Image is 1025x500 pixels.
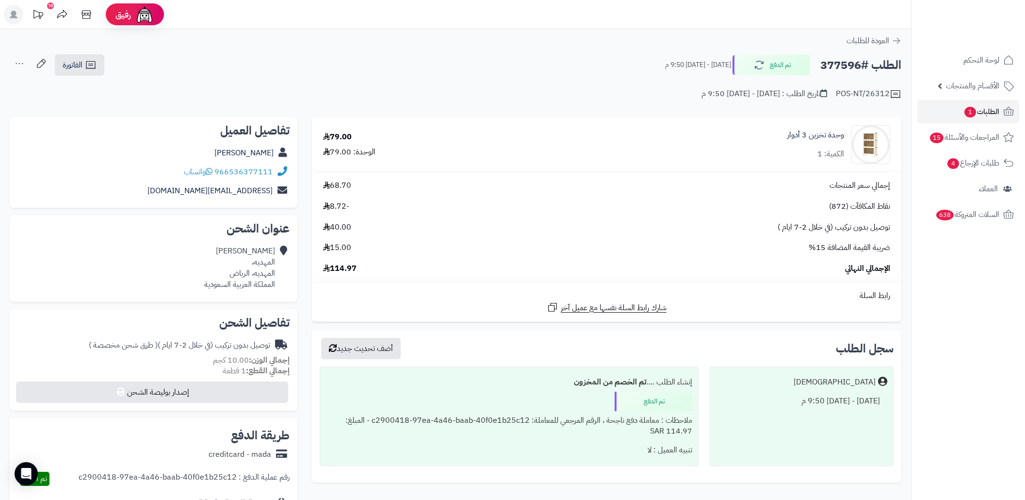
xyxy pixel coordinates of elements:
[17,125,290,136] h2: تفاصيل العميل
[665,60,731,70] small: [DATE] - [DATE] 9:50 م
[223,365,290,377] small: 1 قطعة
[936,209,954,220] span: 638
[17,317,290,329] h2: تفاصيل الشحن
[89,339,158,351] span: ( طرق شحن مخصصة )
[246,365,290,377] strong: إجمالي القطع:
[836,88,901,100] div: POS-NT/26312
[820,55,901,75] h2: الطلب #377596
[963,53,999,67] span: لوحة التحكم
[963,105,999,118] span: الطلبات
[852,125,890,164] img: 1738071812-110107010066-90x90.jpg
[917,126,1019,149] a: المراجعات والأسئلة15
[701,88,827,100] div: تاريخ الطلب : [DATE] - [DATE] 9:50 م
[26,5,50,27] a: تحديثات المنصة
[323,222,351,233] span: 40.00
[615,392,692,411] div: تم الدفع
[830,180,890,191] span: إجمالي سعر المنتجات
[964,106,976,117] span: 1
[929,132,944,143] span: 15
[917,151,1019,175] a: طلبات الإرجاع4
[16,382,288,403] button: إصدار بوليصة الشحن
[79,472,290,486] div: رقم عملية الدفع : c2900418-97ea-4a46-baab-40f0e1b25c12
[817,149,844,160] div: الكمية: 1
[547,301,667,314] a: شارك رابط السلة نفسها مع عميل آخر
[561,302,667,314] span: شارك رابط السلة نفسها مع عميل آخر
[323,201,349,212] span: -8.72
[184,166,212,178] a: واتساب
[732,55,810,75] button: تم الدفع
[787,130,844,141] a: وحدة تخزين 3 أدوار
[574,376,647,388] b: تم الخصم من المخزون
[213,354,290,366] small: 10.00 كجم
[917,49,1019,72] a: لوحة التحكم
[135,5,154,24] img: ai-face.png
[55,54,104,76] a: الفاتورة
[809,242,890,253] span: ضريبة القيمة المضافة 15%
[249,354,290,366] strong: إجمالي الوزن:
[214,166,273,178] a: 966536377111
[778,222,890,233] span: توصيل بدون تركيب (في خلال 2-7 ايام )
[946,156,999,170] span: طلبات الإرجاع
[323,147,375,158] div: الوحدة: 79.00
[326,411,692,441] div: ملاحظات : معاملة دفع ناجحة ، الرقم المرجعي للمعاملة: c2900418-97ea-4a46-baab-40f0e1b25c12 - المبل...
[845,263,890,274] span: الإجمالي النهائي
[917,100,1019,123] a: الطلبات1
[323,263,357,274] span: 114.97
[323,242,351,253] span: 15.00
[115,9,131,20] span: رفيق
[917,203,1019,226] a: السلات المتروكة638
[947,158,960,169] span: 4
[917,177,1019,200] a: العملاء
[209,449,271,460] div: creditcard - mada
[935,208,999,221] span: السلات المتروكة
[794,377,876,388] div: [DEMOGRAPHIC_DATA]
[204,246,275,290] div: [PERSON_NAME] المهديه، المهديه، الرياض المملكة العربية السعودية
[946,79,999,93] span: الأقسام والمنتجات
[15,462,38,485] div: Open Intercom Messenger
[214,147,274,159] a: [PERSON_NAME]
[929,131,999,144] span: المراجعات والأسئلة
[231,430,290,441] h2: طريقة الدفع
[323,180,351,191] span: 68.70
[829,201,890,212] span: نقاط المكافآت (872)
[846,35,889,47] span: العودة للطلبات
[846,35,901,47] a: العودة للطلبات
[323,132,352,143] div: 79.00
[959,7,1016,28] img: logo-2.png
[89,340,270,351] div: توصيل بدون تركيب (في خلال 2-7 ايام )
[17,223,290,234] h2: عنوان الشحن
[147,185,273,197] a: [EMAIL_ADDRESS][DOMAIN_NAME]
[321,338,401,359] button: أضف تحديث جديد
[316,290,897,301] div: رابط السلة
[326,373,692,392] div: إنشاء الطلب ....
[716,392,887,411] div: [DATE] - [DATE] 9:50 م
[47,2,54,9] div: 10
[979,182,998,196] span: العملاء
[326,441,692,460] div: تنبيه العميل : لا
[836,343,894,354] h3: سجل الطلب
[63,59,82,71] span: الفاتورة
